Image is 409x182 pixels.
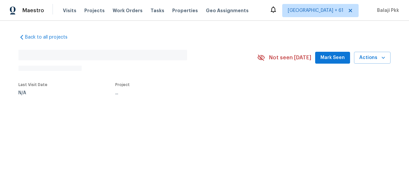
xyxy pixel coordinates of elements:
[22,7,44,14] span: Maestro
[359,54,385,62] span: Actions
[115,83,130,87] span: Project
[320,54,345,62] span: Mark Seen
[115,91,242,95] div: ...
[172,7,198,14] span: Properties
[113,7,143,14] span: Work Orders
[63,7,76,14] span: Visits
[18,34,82,41] a: Back to all projects
[18,91,47,95] div: N/A
[18,83,47,87] span: Last Visit Date
[150,8,164,13] span: Tasks
[84,7,105,14] span: Projects
[374,7,399,14] span: Balaji Pkk
[269,54,311,61] span: Not seen [DATE]
[206,7,249,14] span: Geo Assignments
[315,52,350,64] button: Mark Seen
[354,52,391,64] button: Actions
[288,7,343,14] span: [GEOGRAPHIC_DATA] + 61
